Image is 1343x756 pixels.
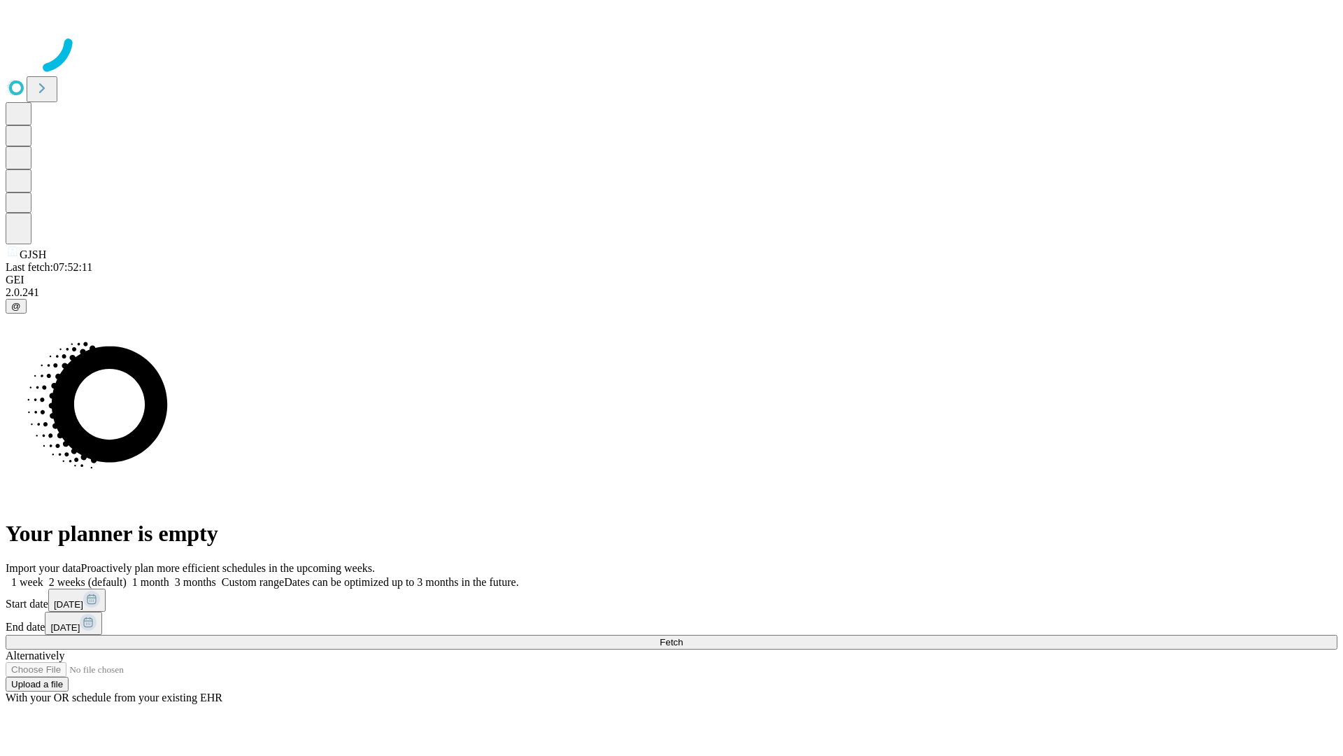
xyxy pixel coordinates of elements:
[6,521,1337,547] h1: Your planner is empty
[175,576,216,588] span: 3 months
[6,562,81,574] span: Import your data
[6,299,27,314] button: @
[6,677,69,692] button: Upload a file
[48,589,106,612] button: [DATE]
[6,261,92,273] span: Last fetch: 07:52:11
[660,637,683,647] span: Fetch
[54,599,83,610] span: [DATE]
[6,635,1337,650] button: Fetch
[11,301,21,311] span: @
[132,576,169,588] span: 1 month
[11,576,43,588] span: 1 week
[6,612,1337,635] div: End date
[6,589,1337,612] div: Start date
[284,576,518,588] span: Dates can be optimized up to 3 months in the future.
[45,612,102,635] button: [DATE]
[50,622,80,633] span: [DATE]
[6,286,1337,299] div: 2.0.241
[6,274,1337,286] div: GEI
[6,650,64,661] span: Alternatively
[20,248,46,260] span: GJSH
[222,576,284,588] span: Custom range
[81,562,375,574] span: Proactively plan more efficient schedules in the upcoming weeks.
[6,692,222,703] span: With your OR schedule from your existing EHR
[49,576,127,588] span: 2 weeks (default)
